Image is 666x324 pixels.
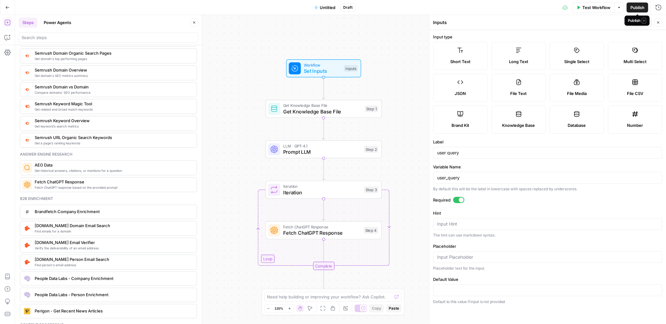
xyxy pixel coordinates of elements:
[266,59,382,77] div: WorkflowSet InputsInputs
[451,122,469,128] span: Brand Kit
[20,152,197,157] div: Answer engine research
[283,102,362,108] span: Get Knowledge Base File
[304,67,341,75] span: Set Inputs
[364,146,378,153] div: Step 2
[642,18,646,23] span: P
[633,18,652,27] button: Back
[35,141,192,146] span: Get a page’s ranking keywords
[364,187,378,193] div: Step 3
[320,4,336,11] span: Untitled
[35,84,192,90] span: Semrush Domain vs Domain
[35,101,192,107] span: Semrush Keyword Magic Tool
[283,189,361,196] span: Iteration
[628,18,646,23] div: Publish
[582,4,610,11] span: Test Workflow
[35,56,192,61] span: Get domain's top performing pages
[283,143,361,149] span: LLM · GPT-4.1
[573,2,614,12] button: Test Workflow
[624,58,647,65] span: Multi Select
[365,106,378,112] div: Step 1
[275,306,284,311] span: 120%
[627,2,648,12] button: Publish
[450,58,471,65] span: Short Text
[433,197,662,203] label: Required
[283,224,361,230] span: Fetch ChatGPT Response
[344,65,358,72] div: Inputs
[437,175,658,181] input: user_query
[433,266,662,271] div: Placeholder text for the input.
[266,262,382,270] div: Complete
[433,34,662,40] label: Input type
[35,256,192,262] span: [DOMAIN_NAME] Person Email Search
[22,34,195,41] input: Search steps
[24,53,30,58] img: otu06fjiulrdwrqmbs7xihm55rg9
[564,58,590,65] span: Single Select
[283,108,362,115] span: Get Knowledge Base File
[35,185,192,190] span: Fetch ChatGPT response based on the provided prompt
[386,304,402,312] button: Paste
[433,186,662,192] div: By default this will be the label in lowercase with spaces replaced by underscores.
[24,276,30,282] img: lpaqdqy7dn0qih3o8499dt77wl9d
[433,299,662,305] p: Default to this value if input is not provided
[433,19,631,26] div: Inputs
[35,308,192,314] span: Perigon - Get Recent News Articles
[433,243,662,249] label: Placeholder
[304,62,341,68] span: Workflow
[311,2,339,12] button: Untitled
[24,137,30,143] img: ey5lt04xp3nqzrimtu8q5fsyor3u
[35,168,192,173] span: Get historical answers, citations, or mentions for a question
[283,229,361,237] span: Fetch ChatGPT Response
[567,90,587,97] span: File Media
[641,20,650,25] span: Back
[433,139,662,145] label: Label
[35,246,192,251] span: Verify the deliverability of an email address
[433,276,662,282] label: Default Value
[283,183,361,189] span: Iteration
[502,122,535,128] span: Knowledge Base
[35,262,192,267] span: Find person's email address
[266,100,382,118] div: Get Knowledge Base FileGet Knowledge Base FileStep 1
[372,306,381,311] span: Copy
[35,107,192,112] span: Get related and broad match keywords
[35,162,192,168] span: AEO Data
[35,208,192,215] span: Brandfetch Company Enrichment
[343,5,353,10] span: Draft
[283,148,361,156] span: Prompt LLM
[35,239,192,246] span: [DOMAIN_NAME] Email Verifier
[35,179,192,185] span: Fetch ChatGPT Response
[24,87,30,92] img: zn8kcn4lc16eab7ly04n2pykiy7x
[509,58,528,65] span: Long Text
[20,196,197,202] div: B2b enrichment
[24,242,30,248] img: pldo0csms1a1dhwc6q9p59if9iaj
[266,140,382,158] div: LLM · GPT-4.1Prompt LLMStep 2
[35,292,192,298] span: People Data Labs - Person Enrichment
[323,77,325,99] g: Edge from start to step_1
[630,4,644,11] span: Publish
[323,118,325,139] g: Edge from step_1 to step_2
[35,117,192,124] span: Semrush Keyword Overview
[35,222,192,229] span: [DOMAIN_NAME] Domain Email Search
[313,262,334,270] div: Complete
[627,122,643,128] span: Number
[437,254,658,260] input: Input Placeholder
[433,232,662,238] div: The hint can use markdown syntax.
[24,103,30,110] img: 8a3tdog8tf0qdwwcclgyu02y995m
[389,306,399,311] span: Paste
[323,158,325,180] g: Edge from step_2 to step_3
[266,221,382,239] div: Fetch ChatGPT ResponseFetch ChatGPT ResponseStep 4
[24,292,30,298] img: rmubdrbnbg1gnbpnjb4bpmji9sfb
[433,210,662,216] label: Hint
[35,50,192,56] span: Semrush Domain Organic Search Pages
[35,134,192,141] span: Semrush URL Organic Search Keywords
[40,17,75,27] button: Power Agents
[433,164,662,170] label: Variable Name
[364,227,378,234] div: Step 4
[35,229,192,234] span: Find emails for a domain
[35,124,192,129] span: Get keyword’s search metrics
[323,270,325,292] g: Edge from step_3-iteration-end to end
[24,308,30,314] img: jle3u2szsrfnwtkz0xrwrcblgop0
[455,90,466,97] span: JSON
[511,90,527,97] span: File Text
[35,67,192,73] span: Semrush Domain Overview
[19,17,37,27] button: Steps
